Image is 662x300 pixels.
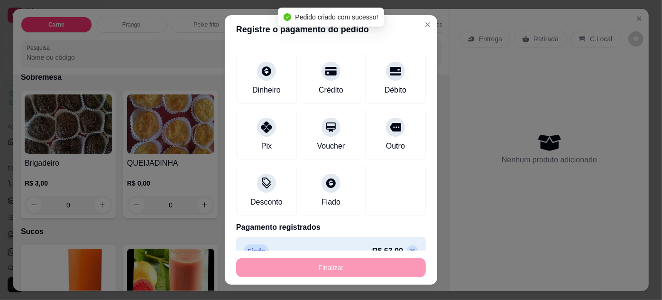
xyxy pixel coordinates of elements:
p: R$ 63,00 [372,245,403,257]
p: Fiado [244,244,269,258]
header: Registre o pagamento do pedido [225,15,437,44]
div: Débito [385,84,406,96]
div: Voucher [317,141,345,152]
div: Crédito [319,84,343,96]
div: Dinheiro [252,84,281,96]
div: Desconto [250,197,283,208]
span: Pedido criado com sucesso! [295,13,378,21]
div: Pix [261,141,272,152]
span: check-circle [284,13,291,21]
button: Close [420,17,435,32]
div: Outro [386,141,405,152]
p: Pagamento registrados [236,222,426,233]
div: Fiado [322,197,340,208]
